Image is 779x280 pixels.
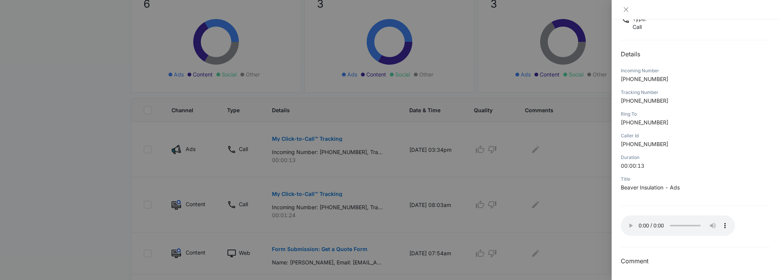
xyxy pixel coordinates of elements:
div: Duration [621,154,770,161]
span: [PHONE_NUMBER] [621,97,668,104]
div: Title [621,176,770,183]
span: [PHONE_NUMBER] [621,76,668,82]
div: Incoming Number [621,67,770,74]
span: Beaver Insulation - Ads [621,184,680,191]
h3: Comment [621,256,770,266]
span: 00:00:13 [621,162,644,169]
div: Caller Id [621,132,770,139]
div: Ring To [621,111,770,118]
audio: Your browser does not support the audio tag. [621,215,735,236]
span: [PHONE_NUMBER] [621,141,668,147]
button: Close [621,6,631,13]
h2: Details [621,49,770,59]
span: [PHONE_NUMBER] [621,119,668,126]
p: Call [633,23,647,31]
div: Tracking Number [621,89,770,96]
span: close [623,6,629,13]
